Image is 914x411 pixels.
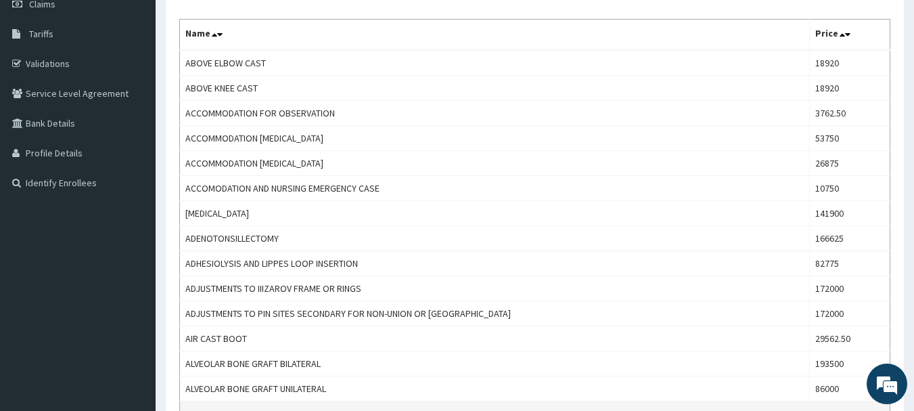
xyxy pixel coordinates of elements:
td: AIR CAST BOOT [180,326,810,351]
td: ACCOMMODATION [MEDICAL_DATA] [180,126,810,151]
td: 18920 [809,50,890,76]
td: 141900 [809,201,890,226]
span: Tariffs [29,28,53,40]
td: ADENOTONSILLECTOMY [180,226,810,251]
td: ACCOMMODATION FOR OBSERVATION [180,101,810,126]
div: Minimize live chat window [222,7,254,39]
th: Price [809,20,890,51]
td: 29562.50 [809,326,890,351]
td: 172000 [809,301,890,326]
img: d_794563401_company_1708531726252_794563401 [25,68,55,102]
td: ACCOMODATION AND NURSING EMERGENCY CASE [180,176,810,201]
span: We're online! [78,121,187,257]
td: 193500 [809,351,890,376]
td: 18920 [809,76,890,101]
td: ACCOMMODATION [MEDICAL_DATA] [180,151,810,176]
td: 166625 [809,226,890,251]
td: 172000 [809,276,890,301]
td: 26875 [809,151,890,176]
td: 86000 [809,376,890,402]
td: ADJUSTMENTS TO PIN SITES SECONDARY FOR NON-UNION OR [GEOGRAPHIC_DATA] [180,301,810,326]
td: ADJUSTMENTS TO IIIZAROV FRAME OR RINGS [180,276,810,301]
td: ADHESIOLYSIS AND LIPPES LOOP INSERTION [180,251,810,276]
td: 82775 [809,251,890,276]
th: Name [180,20,810,51]
td: [MEDICAL_DATA] [180,201,810,226]
div: Chat with us now [70,76,227,93]
textarea: Type your message and hit 'Enter' [7,270,258,318]
td: ABOVE KNEE CAST [180,76,810,101]
td: ALVEOLAR BONE GRAFT BILATERAL [180,351,810,376]
td: 3762.50 [809,101,890,126]
td: 10750 [809,176,890,201]
td: 53750 [809,126,890,151]
td: ALVEOLAR BONE GRAFT UNILATERAL [180,376,810,402]
td: ABOVE ELBOW CAST [180,50,810,76]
